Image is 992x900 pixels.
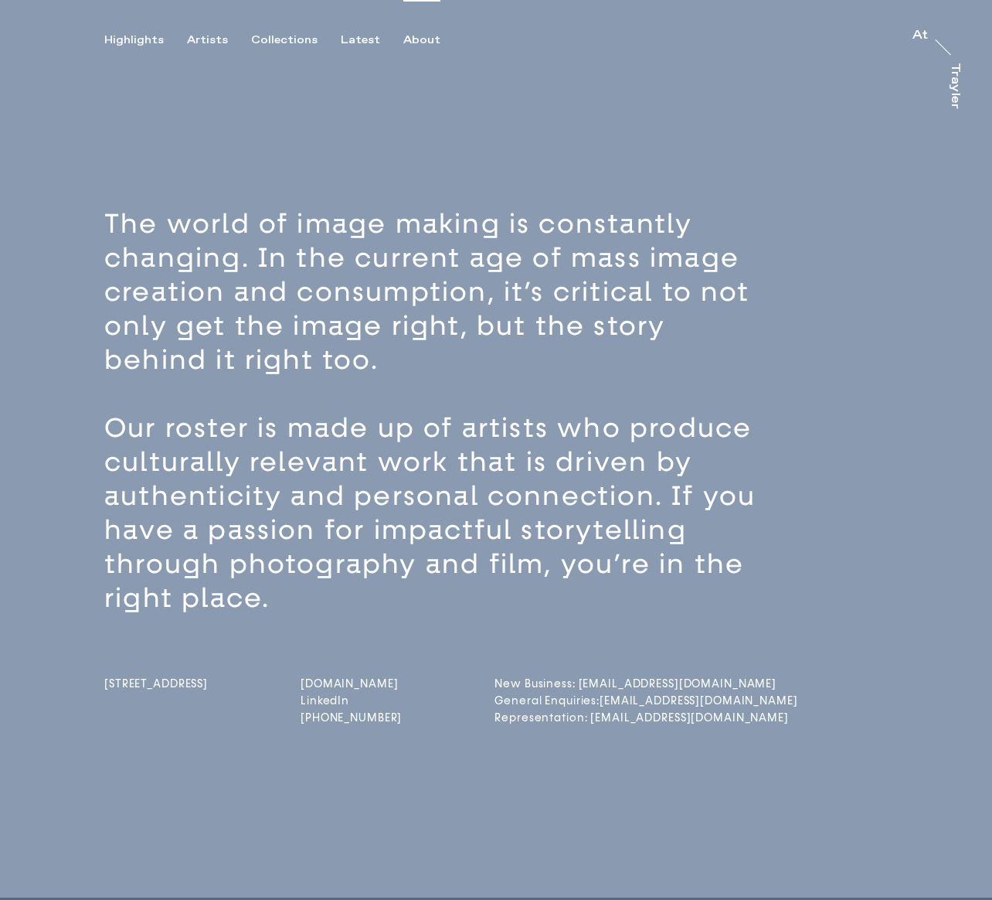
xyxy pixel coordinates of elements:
p: The world of image making is constantly changing. In the current age of mass image creation and c... [104,207,774,377]
a: [DOMAIN_NAME] [301,677,402,690]
p: Our roster is made up of artists who produce culturally relevant work that is driven by authentic... [104,411,774,615]
div: About [403,33,440,47]
button: Artists [187,33,251,47]
div: Latest [341,33,380,47]
a: General Enquiries:[EMAIL_ADDRESS][DOMAIN_NAME] [494,694,617,707]
button: About [403,33,464,47]
a: New Business: [EMAIL_ADDRESS][DOMAIN_NAME] [494,677,617,690]
span: [STREET_ADDRESS] [104,677,208,690]
div: Trayler [949,63,961,109]
a: [PHONE_NUMBER] [301,711,402,724]
a: At [912,29,928,45]
button: Highlights [104,33,187,47]
div: Artists [187,33,228,47]
a: Trayler [946,63,961,126]
a: Representation: [EMAIL_ADDRESS][DOMAIN_NAME] [494,711,617,724]
button: Collections [251,33,341,47]
div: Collections [251,33,318,47]
a: LinkedIn [301,694,402,707]
a: [STREET_ADDRESS] [104,677,208,728]
div: Highlights [104,33,164,47]
button: Latest [341,33,403,47]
